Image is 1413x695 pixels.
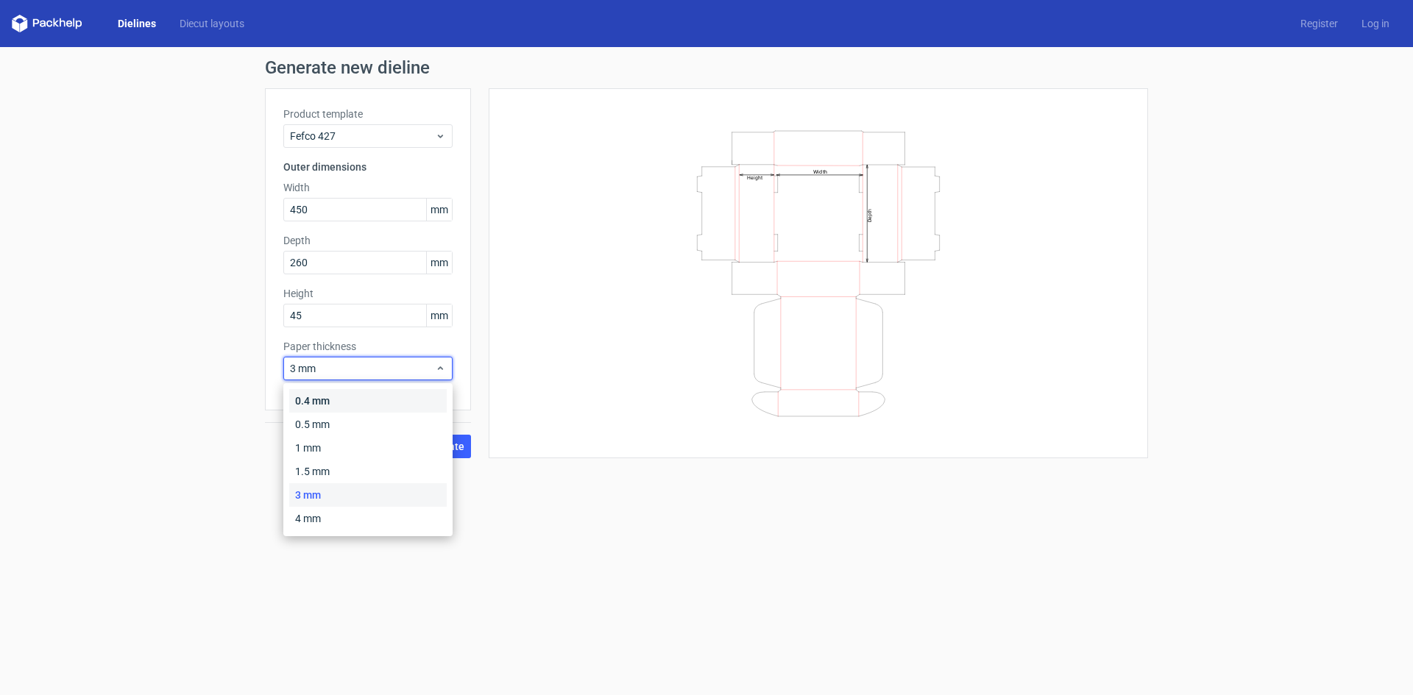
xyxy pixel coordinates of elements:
div: 3 mm [289,483,447,507]
label: Product template [283,107,453,121]
span: 3 mm [290,361,435,376]
a: Diecut layouts [168,16,256,31]
label: Height [283,286,453,301]
span: Fefco 427 [290,129,435,143]
label: Paper thickness [283,339,453,354]
h1: Generate new dieline [265,59,1148,76]
span: mm [426,304,452,327]
label: Width [283,180,453,195]
text: Width [813,168,827,174]
div: 1.5 mm [289,460,447,483]
label: Depth [283,233,453,248]
a: Register [1289,16,1350,31]
div: 1 mm [289,436,447,460]
span: mm [426,199,452,221]
text: Depth [867,208,873,221]
span: mm [426,252,452,274]
div: 4 mm [289,507,447,530]
div: 0.4 mm [289,389,447,413]
a: Dielines [106,16,168,31]
h3: Outer dimensions [283,160,453,174]
a: Log in [1350,16,1401,31]
div: 0.5 mm [289,413,447,436]
text: Height [747,174,762,180]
